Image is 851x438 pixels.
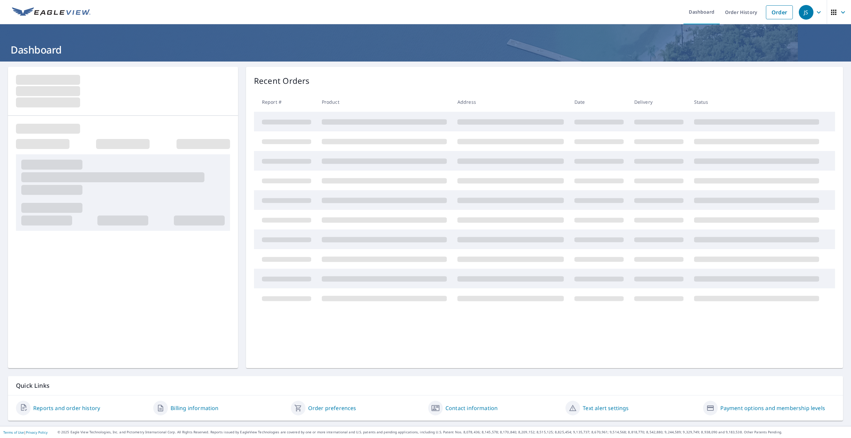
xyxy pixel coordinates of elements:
[583,404,629,412] a: Text alert settings
[254,75,310,87] p: Recent Orders
[308,404,356,412] a: Order preferences
[16,381,835,390] p: Quick Links
[33,404,100,412] a: Reports and order history
[689,92,824,112] th: Status
[766,5,793,19] a: Order
[316,92,452,112] th: Product
[629,92,689,112] th: Delivery
[8,43,843,57] h1: Dashboard
[452,92,569,112] th: Address
[3,430,48,434] p: |
[254,92,316,112] th: Report #
[720,404,825,412] a: Payment options and membership levels
[58,430,848,435] p: © 2025 Eagle View Technologies, Inc. and Pictometry International Corp. All Rights Reserved. Repo...
[26,430,48,435] a: Privacy Policy
[799,5,813,20] div: JS
[569,92,629,112] th: Date
[3,430,24,435] a: Terms of Use
[171,404,218,412] a: Billing information
[445,404,498,412] a: Contact information
[12,7,90,17] img: EV Logo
